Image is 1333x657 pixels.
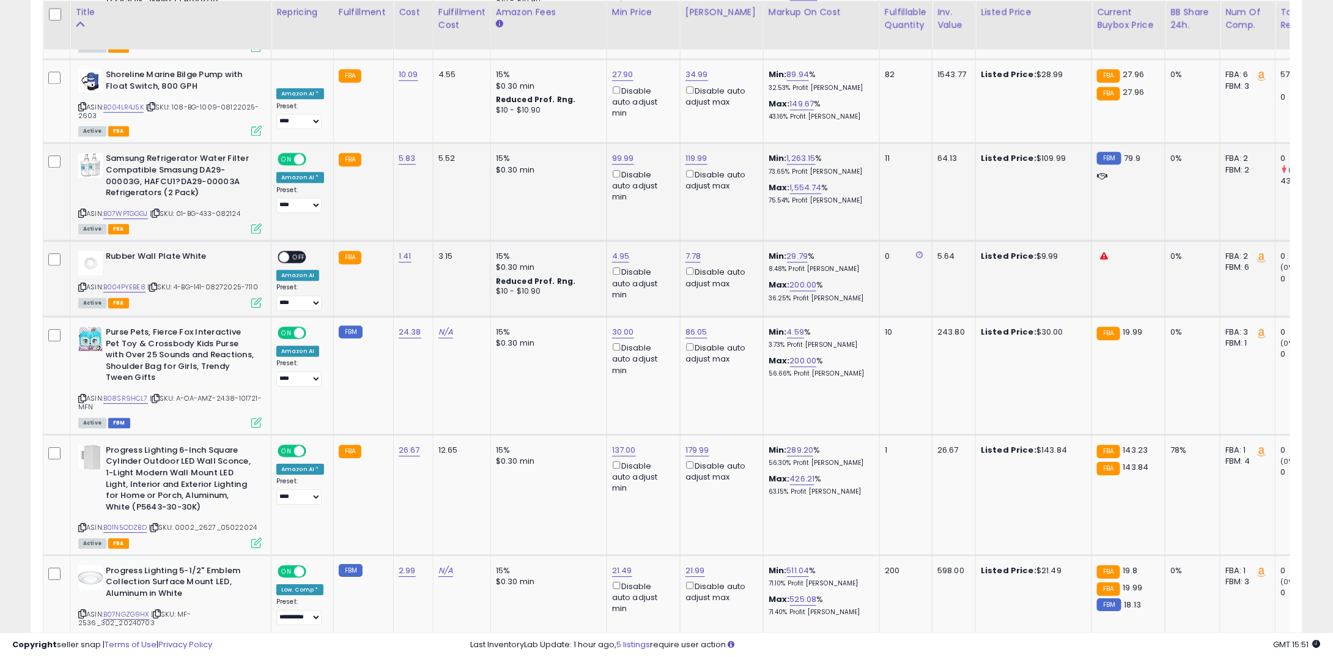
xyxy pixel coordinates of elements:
[1097,69,1120,83] small: FBA
[885,153,923,164] div: 11
[279,566,294,576] span: ON
[1280,445,1330,456] div: 0
[339,325,363,338] small: FBM
[1124,599,1142,611] span: 18.13
[496,6,602,18] div: Amazon Fees
[1280,69,1330,80] div: 57.98
[276,186,324,213] div: Preset:
[937,69,966,80] div: 1543.77
[1280,92,1330,103] div: 0
[276,464,324,475] div: Amazon AI *
[1280,456,1298,466] small: (0%)
[612,152,634,165] a: 99.99
[1097,462,1120,475] small: FBA
[885,251,923,262] div: 0
[769,473,870,496] div: %
[769,326,787,338] b: Min:
[787,565,810,577] a: 511.04
[1123,582,1143,593] span: 19.99
[612,84,671,119] div: Disable auto adjust min
[438,69,481,80] div: 4.55
[339,69,361,83] small: FBA
[685,265,754,289] div: Disable auto adjust max
[438,153,481,164] div: 5.52
[276,598,324,625] div: Preset:
[685,565,705,577] a: 21.99
[496,445,597,456] div: 15%
[1280,153,1330,164] div: 0
[1225,251,1266,262] div: FBA: 2
[769,327,870,349] div: %
[790,473,815,485] a: 426.21
[279,154,294,165] span: ON
[981,326,1036,338] b: Listed Price:
[276,6,328,18] div: Repricing
[1280,577,1298,587] small: (0%)
[276,283,324,311] div: Preset:
[937,6,970,31] div: Inv. value
[339,445,361,458] small: FBA
[1170,153,1211,164] div: 0%
[769,565,870,588] div: %
[1124,152,1141,164] span: 79.9
[399,6,428,18] div: Cost
[276,477,324,505] div: Preset:
[1225,445,1266,456] div: FBA: 1
[685,341,754,365] div: Disable auto adjust max
[105,639,157,650] a: Terms of Use
[612,6,675,18] div: Min Price
[612,69,633,81] a: 27.90
[769,369,870,378] p: 56.66% Profit [PERSON_NAME]
[106,69,254,95] b: Shoreline Marine Bilge Pump with Float Switch, 800 GPH
[769,153,870,176] div: %
[496,327,597,338] div: 15%
[769,473,790,484] b: Max:
[103,282,146,292] a: B004PYEBE8
[103,522,147,533] a: B01N5ODZBD
[612,579,671,615] div: Disable auto adjust min
[787,326,805,338] a: 4.59
[787,69,810,81] a: 89.94
[937,565,966,576] div: 598.00
[769,98,870,121] div: %
[339,251,361,264] small: FBA
[769,251,870,273] div: %
[787,444,814,456] a: 289.20
[612,341,671,376] div: Disable auto adjust min
[496,262,597,273] div: $0.30 min
[981,69,1036,80] b: Listed Price:
[305,566,324,576] span: OFF
[1280,262,1298,272] small: (0%)
[276,359,324,387] div: Preset:
[108,126,129,136] span: FBA
[78,298,106,308] span: All listings currently available for purchase on Amazon
[496,251,597,262] div: 15%
[78,224,106,234] span: All listings currently available for purchase on Amazon
[103,393,148,404] a: B08SR9HCL7
[769,565,787,576] b: Min:
[612,444,636,456] a: 137.00
[108,418,130,428] span: FBM
[1225,69,1266,80] div: FBA: 6
[981,69,1082,80] div: $28.99
[78,69,103,94] img: 41LLCi0K6mL._SL40_.jpg
[769,182,790,193] b: Max:
[885,327,923,338] div: 10
[78,565,103,590] img: 31DfbbSbcyL._SL40_.jpg
[1225,565,1266,576] div: FBA: 1
[75,6,266,18] div: Title
[103,209,148,219] a: B07WPTGGGJ
[1123,86,1145,98] span: 27.96
[78,418,106,428] span: All listings currently available for purchase on Amazon
[339,153,361,166] small: FBA
[150,209,240,218] span: | SKU: 01-BG-433-082124
[769,579,870,588] p: 71.10% Profit [PERSON_NAME]
[289,252,309,262] span: OFF
[496,565,597,576] div: 15%
[981,565,1082,576] div: $21.49
[790,593,817,606] a: 525.08
[769,168,870,176] p: 73.65% Profit [PERSON_NAME]
[685,69,708,81] a: 34.99
[769,196,870,205] p: 75.54% Profit [PERSON_NAME]
[108,298,129,308] span: FBA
